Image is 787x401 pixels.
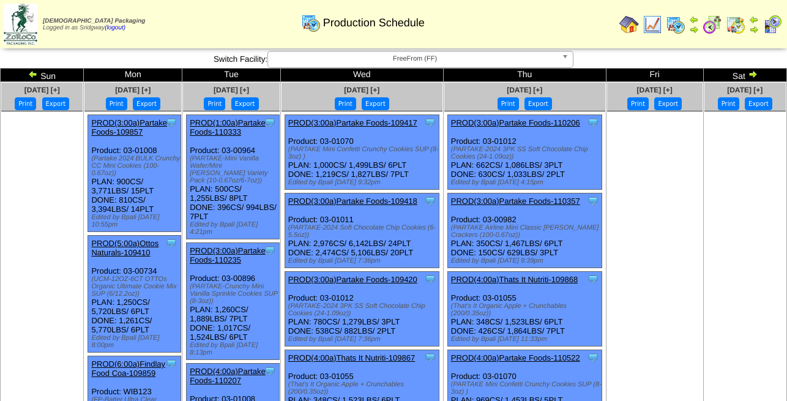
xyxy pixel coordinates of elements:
[451,118,580,127] a: PROD(3:00a)Partake Foods-110206
[204,97,225,110] button: Print
[42,97,70,110] button: Export
[727,86,763,94] a: [DATE] [+]
[654,97,682,110] button: Export
[285,115,439,190] div: Product: 03-01070 PLAN: 1,000CS / 1,499LBS / 6PLT DONE: 1,219CS / 1,827LBS / 7PLT
[587,116,599,129] img: Tooltip
[619,15,639,34] img: home.gif
[285,193,439,268] div: Product: 03-01011 PLAN: 2,976CS / 6,142LBS / 24PLT DONE: 2,474CS / 5,106LBS / 20PLT
[264,116,276,129] img: Tooltip
[424,351,436,364] img: Tooltip
[288,257,439,264] div: Edited by Bpali [DATE] 7:36pm
[335,97,356,110] button: Print
[273,51,557,66] span: FreeFrom (FF)
[447,193,602,268] div: Product: 03-00982 PLAN: 350CS / 1,467LBS / 6PLT DONE: 150CS / 629LBS / 3PLT
[28,69,38,79] img: arrowleft.gif
[190,118,266,137] a: PROD(1:00a)Partake Foods-110333
[443,69,606,82] td: Thu
[24,86,60,94] a: [DATE] [+]
[91,118,167,137] a: PROD(3:00a)Partake Foods-109857
[424,116,436,129] img: Tooltip
[763,15,782,34] img: calendarcustomer.gif
[447,115,602,190] div: Product: 03-01012 PLAN: 662CS / 1,086LBS / 3PLT DONE: 630CS / 1,033LBS / 2PLT
[214,86,249,94] a: [DATE] [+]
[447,272,602,347] div: Product: 03-01055 PLAN: 348CS / 1,523LBS / 6PLT DONE: 426CS / 1,864LBS / 7PLT
[288,224,439,239] div: (PARTAKE-2024 Soft Chocolate Chip Cookies (6-5.5oz))
[606,69,703,82] td: Fri
[288,353,415,362] a: PROD(4:00a)Thats It Nutriti-109867
[451,197,580,206] a: PROD(3:00a)Partake Foods-110357
[84,69,182,82] td: Mon
[190,367,266,385] a: PROD(4:00a)Partake Foods-110207
[91,275,180,298] div: (UCM-12OZ-6CT OTTOs Organic Ultimate Cookie Mix SUP (6/12.2oz))
[91,214,180,228] div: Edited by Bpali [DATE] 10:55pm
[323,17,425,29] span: Production Schedule
[280,69,443,82] td: Wed
[91,334,180,349] div: Edited by Bpali [DATE] 8:00pm
[285,272,439,347] div: Product: 03-01012 PLAN: 780CS / 1,279LBS / 3PLT DONE: 538CS / 882LBS / 2PLT
[587,351,599,364] img: Tooltip
[1,69,84,82] td: Sun
[288,179,439,186] div: Edited by Bpali [DATE] 9:32pm
[703,15,722,34] img: calendarblend.gif
[424,195,436,207] img: Tooltip
[451,335,602,343] div: Edited by Bpali [DATE] 11:33pm
[749,24,759,34] img: arrowright.gif
[288,197,417,206] a: PROD(3:00a)Partake Foods-109418
[91,359,165,378] a: PROD(6:00a)Findlay Food Coa-109859
[187,115,279,239] div: Product: 03-00964 PLAN: 500CS / 1,255LBS / 8PLT DONE: 396CS / 994LBS / 7PLT
[115,86,151,94] a: [DATE] [+]
[288,302,439,317] div: (PARTAKE-2024 3PK SS Soft Chocolate Chip Cookies (24-1.09oz))
[362,97,389,110] button: Export
[451,179,602,186] div: Edited by Bpali [DATE] 4:15pm
[344,86,379,94] a: [DATE] [+]
[726,15,745,34] img: calendarinout.gif
[165,237,177,249] img: Tooltip
[106,97,127,110] button: Print
[451,257,602,264] div: Edited by Bpali [DATE] 9:39pm
[689,24,699,34] img: arrowright.gif
[748,69,758,79] img: arrowright.gif
[627,97,649,110] button: Print
[190,221,278,236] div: Edited by Bpali [DATE] 4:21pm
[43,18,145,24] span: [DEMOGRAPHIC_DATA] Packaging
[91,239,159,257] a: PROD(5:00a)Ottos Naturals-109410
[288,146,439,160] div: (PARTAKE Mini Confetti Crunchy Cookies SUP (8‐3oz) )
[165,358,177,370] img: Tooltip
[507,86,542,94] a: [DATE] [+]
[264,365,276,377] img: Tooltip
[637,86,673,94] a: [DATE] [+]
[43,18,145,31] span: Logged in as Sridgway
[88,115,181,232] div: Product: 03-01008 PLAN: 900CS / 3,771LBS / 15PLT DONE: 810CS / 3,394LBS / 14PLT
[91,155,180,177] div: (Partake 2024 BULK Crunchy CC Mini Cookies (100-0.67oz))
[703,69,786,82] td: Sat
[451,275,578,284] a: PROD(4:00a)Thats It Nutriti-109868
[182,69,281,82] td: Tue
[190,246,266,264] a: PROD(3:00a)Partake Foods-110235
[288,381,439,395] div: (That's It Organic Apple + Crunchables (200/0.35oz))
[424,273,436,285] img: Tooltip
[190,342,278,356] div: Edited by Bpali [DATE] 8:13pm
[498,97,519,110] button: Print
[451,381,602,395] div: (PARTAKE Mini Confetti Crunchy Cookies SUP (8‐3oz) )
[745,97,772,110] button: Export
[451,224,602,239] div: (PARTAKE Airline Mini Classic [PERSON_NAME] Crackers (100-0.67oz))
[451,353,580,362] a: PROD(4:00a)Partake Foods-110522
[288,118,417,127] a: PROD(3:00a)Partake Foods-109417
[264,244,276,257] img: Tooltip
[187,243,279,360] div: Product: 03-00896 PLAN: 1,260CS / 1,889LBS / 7PLT DONE: 1,017CS / 1,524LBS / 6PLT
[451,302,602,317] div: (That's It Organic Apple + Crunchables (200/0.35oz))
[133,97,160,110] button: Export
[689,15,699,24] img: arrowleft.gif
[4,4,37,45] img: zoroco-logo-small.webp
[643,15,662,34] img: line_graph.gif
[231,97,259,110] button: Export
[718,97,739,110] button: Print
[666,15,685,34] img: calendarprod.gif
[524,97,552,110] button: Export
